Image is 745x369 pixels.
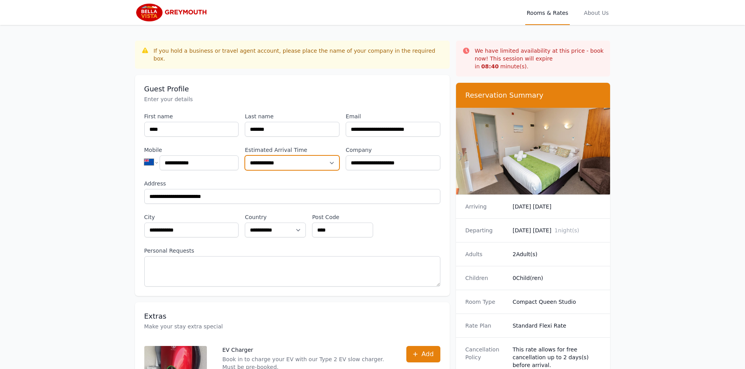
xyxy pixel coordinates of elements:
[513,298,601,306] dd: Compact Queen Studio
[422,349,434,359] span: Add
[144,213,239,221] label: City
[144,180,440,187] label: Address
[312,213,373,221] label: Post Code
[465,203,506,210] dt: Arriving
[144,247,440,255] label: Personal Requests
[513,203,601,210] dd: [DATE] [DATE]
[135,3,210,22] img: Bella Vista Greymouth
[513,322,601,330] dd: Standard Flexi Rate
[245,213,306,221] label: Country
[144,323,440,330] p: Make your stay extra special
[144,146,239,154] label: Mobile
[245,112,339,120] label: Last name
[245,146,339,154] label: Estimated Arrival Time
[465,274,506,282] dt: Children
[223,346,391,354] p: EV Charger
[513,250,601,258] dd: 2 Adult(s)
[456,108,610,194] img: Compact Queen Studio
[406,346,440,362] button: Add
[513,274,601,282] dd: 0 Child(ren)
[513,226,601,234] dd: [DATE] [DATE]
[465,91,601,100] h3: Reservation Summary
[465,250,506,258] dt: Adults
[144,95,440,103] p: Enter your details
[465,322,506,330] dt: Rate Plan
[154,47,443,62] div: If you hold a business or travel agent account, please place the name of your company in the requ...
[144,84,440,94] h3: Guest Profile
[475,47,604,70] p: We have limited availability at this price - book now! This session will expire in minute(s).
[465,298,506,306] dt: Room Type
[481,63,499,70] strong: 08 : 40
[555,227,579,234] span: 1 night(s)
[144,312,440,321] h3: Extras
[346,146,440,154] label: Company
[465,226,506,234] dt: Departing
[346,112,440,120] label: Email
[144,112,239,120] label: First name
